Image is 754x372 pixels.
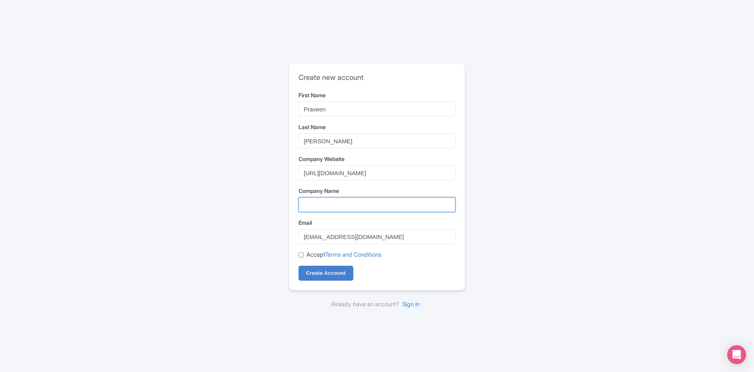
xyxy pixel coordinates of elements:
[299,218,455,227] label: Email
[299,123,455,131] label: Last Name
[325,251,381,258] a: Terms and Conditions
[299,91,455,99] label: First Name
[78,46,85,52] img: tab_keywords_by_traffic_grey.svg
[299,155,455,163] label: Company Website
[21,46,28,52] img: tab_domain_overview_orange.svg
[13,20,19,27] img: website_grey.svg
[299,266,353,281] input: Create Account
[399,297,423,311] a: Sign in
[30,46,71,52] div: Domain Overview
[727,345,746,364] div: Open Intercom Messenger
[299,165,455,180] input: example.com
[87,46,133,52] div: Keywords by Traffic
[299,187,455,195] label: Company Name
[299,73,455,82] h2: Create new account
[22,13,39,19] div: v 4.0.25
[306,250,381,259] label: Accept
[13,13,19,19] img: logo_orange.svg
[289,300,465,309] div: Already have an account?
[21,20,87,27] div: Domain: [DOMAIN_NAME]
[299,229,455,244] input: username@example.com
